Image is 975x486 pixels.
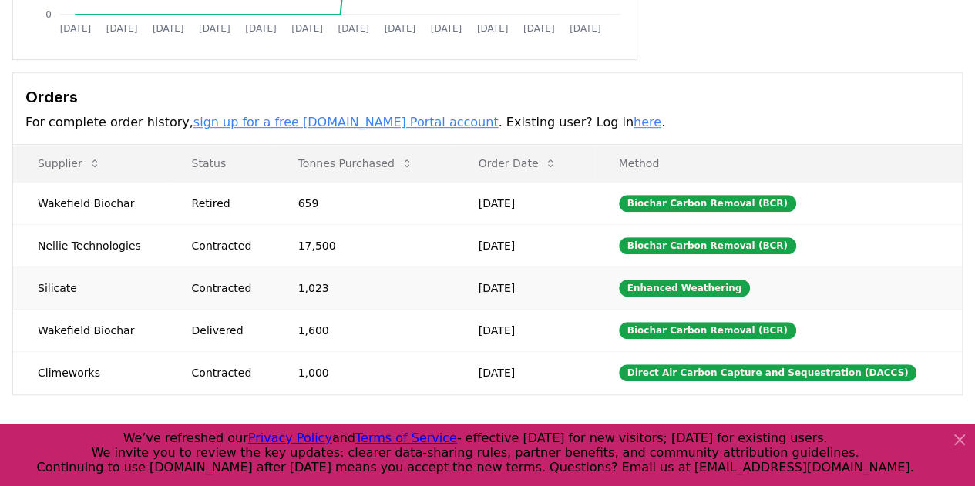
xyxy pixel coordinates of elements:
[286,148,425,179] button: Tonnes Purchased
[338,23,370,34] tspan: [DATE]
[245,23,277,34] tspan: [DATE]
[25,113,950,132] p: For complete order history, . Existing user? Log in .
[192,323,261,338] div: Delivered
[619,237,796,254] div: Biochar Carbon Removal (BCR)
[274,351,454,394] td: 1,000
[454,266,594,309] td: [DATE]
[466,148,570,179] button: Order Date
[607,156,950,171] p: Method
[291,23,323,34] tspan: [DATE]
[570,23,601,34] tspan: [DATE]
[106,23,138,34] tspan: [DATE]
[431,23,462,34] tspan: [DATE]
[454,351,594,394] td: [DATE]
[274,224,454,266] td: 17,500
[193,115,499,129] a: sign up for a free [DOMAIN_NAME] Portal account
[385,23,416,34] tspan: [DATE]
[13,266,167,309] td: Silicate
[619,322,796,339] div: Biochar Carbon Removal (BCR)
[523,23,555,34] tspan: [DATE]
[153,23,184,34] tspan: [DATE]
[192,238,261,253] div: Contracted
[274,309,454,351] td: 1,600
[25,85,950,109] h3: Orders
[199,23,230,34] tspan: [DATE]
[45,9,52,20] tspan: 0
[192,365,261,380] div: Contracted
[192,280,261,296] div: Contracted
[454,224,594,266] td: [DATE]
[180,156,261,171] p: Status
[634,115,661,129] a: here
[619,364,917,381] div: Direct Air Carbon Capture and Sequestration (DACCS)
[192,196,261,211] div: Retired
[13,224,167,266] td: Nellie Technologies
[454,182,594,224] td: [DATE]
[13,309,167,351] td: Wakefield Biochar
[13,351,167,394] td: Climeworks
[477,23,509,34] tspan: [DATE]
[619,280,751,297] div: Enhanced Weathering
[274,266,454,309] td: 1,023
[60,23,92,34] tspan: [DATE]
[25,148,113,179] button: Supplier
[619,195,796,212] div: Biochar Carbon Removal (BCR)
[13,182,167,224] td: Wakefield Biochar
[274,182,454,224] td: 659
[454,309,594,351] td: [DATE]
